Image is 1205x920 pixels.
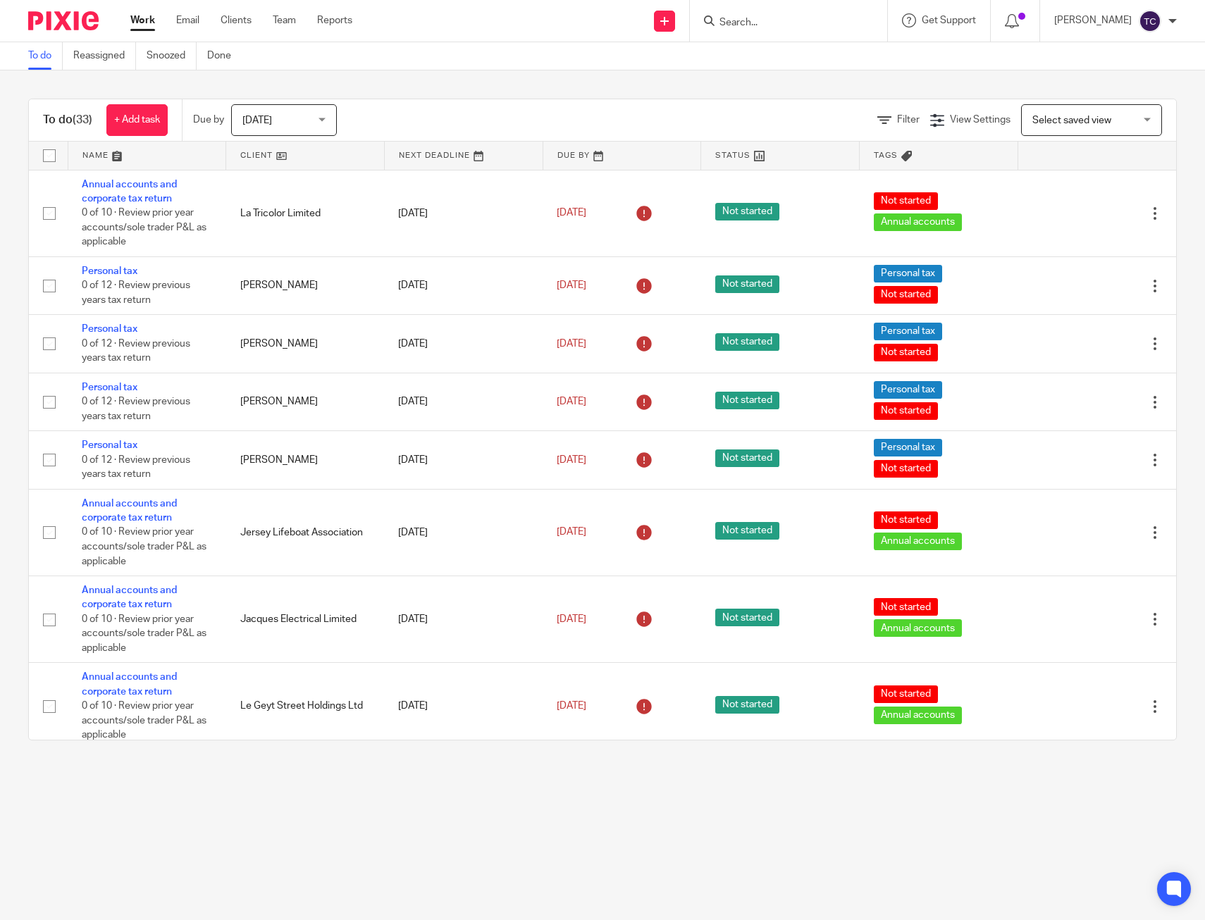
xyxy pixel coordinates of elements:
[226,256,385,314] td: [PERSON_NAME]
[82,672,177,696] a: Annual accounts and corporate tax return
[384,373,543,430] td: [DATE]
[384,489,543,576] td: [DATE]
[874,707,962,724] span: Annual accounts
[384,256,543,314] td: [DATE]
[221,13,252,27] a: Clients
[82,585,177,609] a: Annual accounts and corporate tax return
[874,511,938,529] span: Not started
[193,113,224,127] p: Due by
[176,13,199,27] a: Email
[226,170,385,256] td: La Tricolor Limited
[874,685,938,703] span: Not started
[226,431,385,489] td: [PERSON_NAME]
[715,275,779,293] span: Not started
[874,619,962,637] span: Annual accounts
[874,151,898,159] span: Tags
[82,701,206,740] span: 0 of 10 · Review prior year accounts/sole trader P&L as applicable
[874,344,938,361] span: Not started
[715,696,779,714] span: Not started
[897,115,920,125] span: Filter
[874,381,942,399] span: Personal tax
[73,114,92,125] span: (33)
[557,701,586,711] span: [DATE]
[715,609,779,626] span: Not started
[226,663,385,750] td: Le Geyt Street Holdings Ltd
[207,42,242,70] a: Done
[28,11,99,30] img: Pixie
[317,13,352,27] a: Reports
[715,203,779,220] span: Not started
[73,42,136,70] a: Reassigned
[82,383,137,392] a: Personal tax
[82,455,190,480] span: 0 of 12 · Review previous years tax return
[874,439,942,456] span: Personal tax
[384,170,543,256] td: [DATE]
[82,280,190,305] span: 0 of 12 · Review previous years tax return
[718,17,845,30] input: Search
[715,392,779,409] span: Not started
[874,460,938,478] span: Not started
[557,528,586,537] span: [DATE]
[384,576,543,663] td: [DATE]
[557,339,586,349] span: [DATE]
[1032,116,1111,125] span: Select saved view
[242,116,272,125] span: [DATE]
[874,213,962,231] span: Annual accounts
[226,576,385,663] td: Jacques Electrical Limited
[557,614,586,624] span: [DATE]
[557,280,586,290] span: [DATE]
[874,598,938,616] span: Not started
[147,42,197,70] a: Snoozed
[82,397,190,421] span: 0 of 12 · Review previous years tax return
[1054,13,1132,27] p: [PERSON_NAME]
[82,499,177,523] a: Annual accounts and corporate tax return
[226,489,385,576] td: Jersey Lifeboat Association
[715,449,779,467] span: Not started
[82,614,206,653] span: 0 of 10 · Review prior year accounts/sole trader P&L as applicable
[384,663,543,750] td: [DATE]
[874,265,942,282] span: Personal tax
[874,402,938,420] span: Not started
[226,315,385,373] td: [PERSON_NAME]
[106,104,168,136] a: + Add task
[273,13,296,27] a: Team
[874,286,938,304] span: Not started
[715,522,779,540] span: Not started
[557,397,586,406] span: [DATE]
[43,113,92,128] h1: To do
[874,533,962,550] span: Annual accounts
[82,324,137,334] a: Personal tax
[874,323,942,340] span: Personal tax
[130,13,155,27] a: Work
[922,15,976,25] span: Get Support
[384,431,543,489] td: [DATE]
[82,528,206,566] span: 0 of 10 · Review prior year accounts/sole trader P&L as applicable
[950,115,1011,125] span: View Settings
[715,333,779,351] span: Not started
[557,455,586,465] span: [DATE]
[28,42,63,70] a: To do
[82,440,137,450] a: Personal tax
[874,192,938,210] span: Not started
[82,266,137,276] a: Personal tax
[384,315,543,373] td: [DATE]
[1139,10,1161,32] img: svg%3E
[82,180,177,204] a: Annual accounts and corporate tax return
[82,339,190,363] span: 0 of 12 · Review previous years tax return
[82,208,206,247] span: 0 of 10 · Review prior year accounts/sole trader P&L as applicable
[557,208,586,218] span: [DATE]
[226,373,385,430] td: [PERSON_NAME]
